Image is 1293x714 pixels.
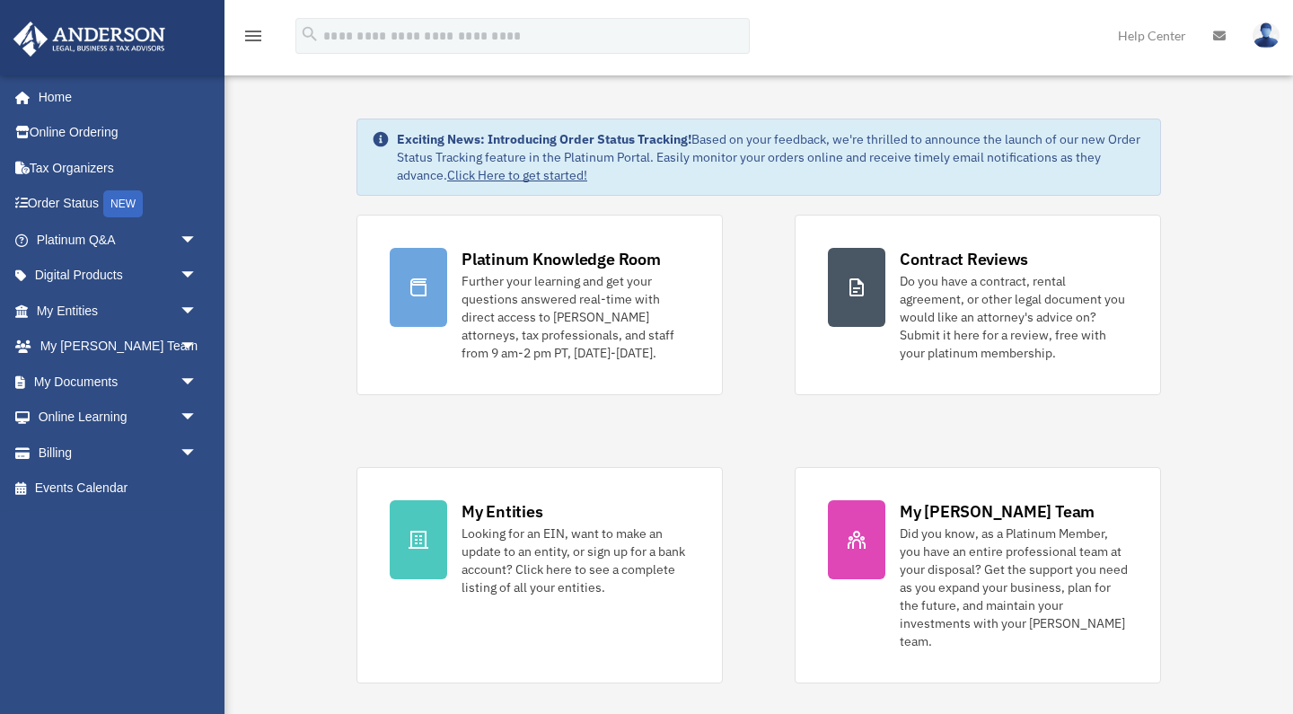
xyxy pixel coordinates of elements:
a: My [PERSON_NAME] Teamarrow_drop_down [13,329,224,365]
div: Contract Reviews [900,248,1028,270]
strong: Exciting News: Introducing Order Status Tracking! [397,131,691,147]
a: My Documentsarrow_drop_down [13,364,224,400]
a: Events Calendar [13,471,224,507]
a: Digital Productsarrow_drop_down [13,258,224,294]
a: Click Here to get started! [447,167,587,183]
div: Further your learning and get your questions answered real-time with direct access to [PERSON_NAM... [462,272,690,362]
span: arrow_drop_down [180,364,215,401]
a: My [PERSON_NAME] Team Did you know, as a Platinum Member, you have an entire professional team at... [795,467,1161,683]
span: arrow_drop_down [180,400,215,436]
a: Contract Reviews Do you have a contract, rental agreement, or other legal document you would like... [795,215,1161,395]
span: arrow_drop_down [180,435,215,472]
i: menu [242,25,264,47]
a: Online Learningarrow_drop_down [13,400,224,436]
span: arrow_drop_down [180,222,215,259]
div: My [PERSON_NAME] Team [900,500,1095,523]
a: Billingarrow_drop_down [13,435,224,471]
span: arrow_drop_down [180,293,215,330]
img: Anderson Advisors Platinum Portal [8,22,171,57]
a: My Entities Looking for an EIN, want to make an update to an entity, or sign up for a bank accoun... [356,467,723,683]
a: Platinum Knowledge Room Further your learning and get your questions answered real-time with dire... [356,215,723,395]
div: Platinum Knowledge Room [462,248,661,270]
a: Home [13,79,215,115]
div: Did you know, as a Platinum Member, you have an entire professional team at your disposal? Get th... [900,524,1128,650]
a: menu [242,31,264,47]
div: NEW [103,190,143,217]
a: Platinum Q&Aarrow_drop_down [13,222,224,258]
img: User Pic [1253,22,1280,48]
span: arrow_drop_down [180,258,215,295]
div: Looking for an EIN, want to make an update to an entity, or sign up for a bank account? Click her... [462,524,690,596]
span: arrow_drop_down [180,329,215,366]
div: My Entities [462,500,542,523]
a: Online Ordering [13,115,224,151]
div: Based on your feedback, we're thrilled to announce the launch of our new Order Status Tracking fe... [397,130,1146,184]
i: search [300,24,320,44]
a: Order StatusNEW [13,186,224,223]
div: Do you have a contract, rental agreement, or other legal document you would like an attorney's ad... [900,272,1128,362]
a: My Entitiesarrow_drop_down [13,293,224,329]
a: Tax Organizers [13,150,224,186]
